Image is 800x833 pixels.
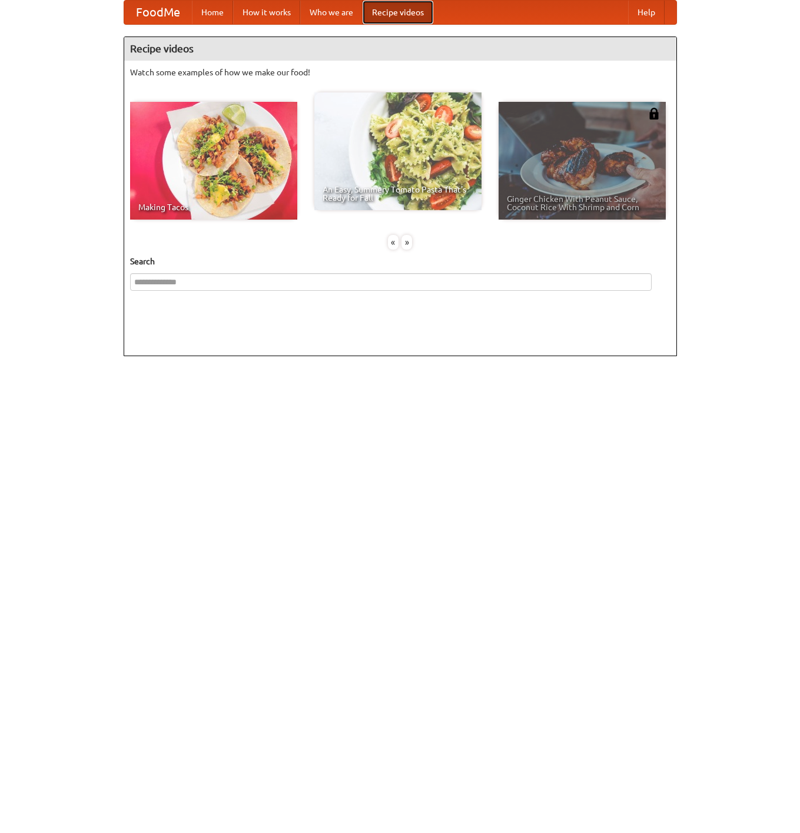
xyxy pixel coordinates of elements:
span: Making Tacos [138,203,289,211]
span: An Easy, Summery Tomato Pasta That's Ready for Fall [323,185,473,202]
div: « [388,235,399,250]
a: Home [192,1,233,24]
a: FoodMe [124,1,192,24]
a: Help [628,1,665,24]
img: 483408.png [648,108,660,120]
a: Making Tacos [130,102,297,220]
a: Who we are [300,1,363,24]
a: An Easy, Summery Tomato Pasta That's Ready for Fall [314,92,482,210]
div: » [401,235,412,250]
a: How it works [233,1,300,24]
a: Recipe videos [363,1,433,24]
p: Watch some examples of how we make our food! [130,67,670,78]
h5: Search [130,255,670,267]
h4: Recipe videos [124,37,676,61]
